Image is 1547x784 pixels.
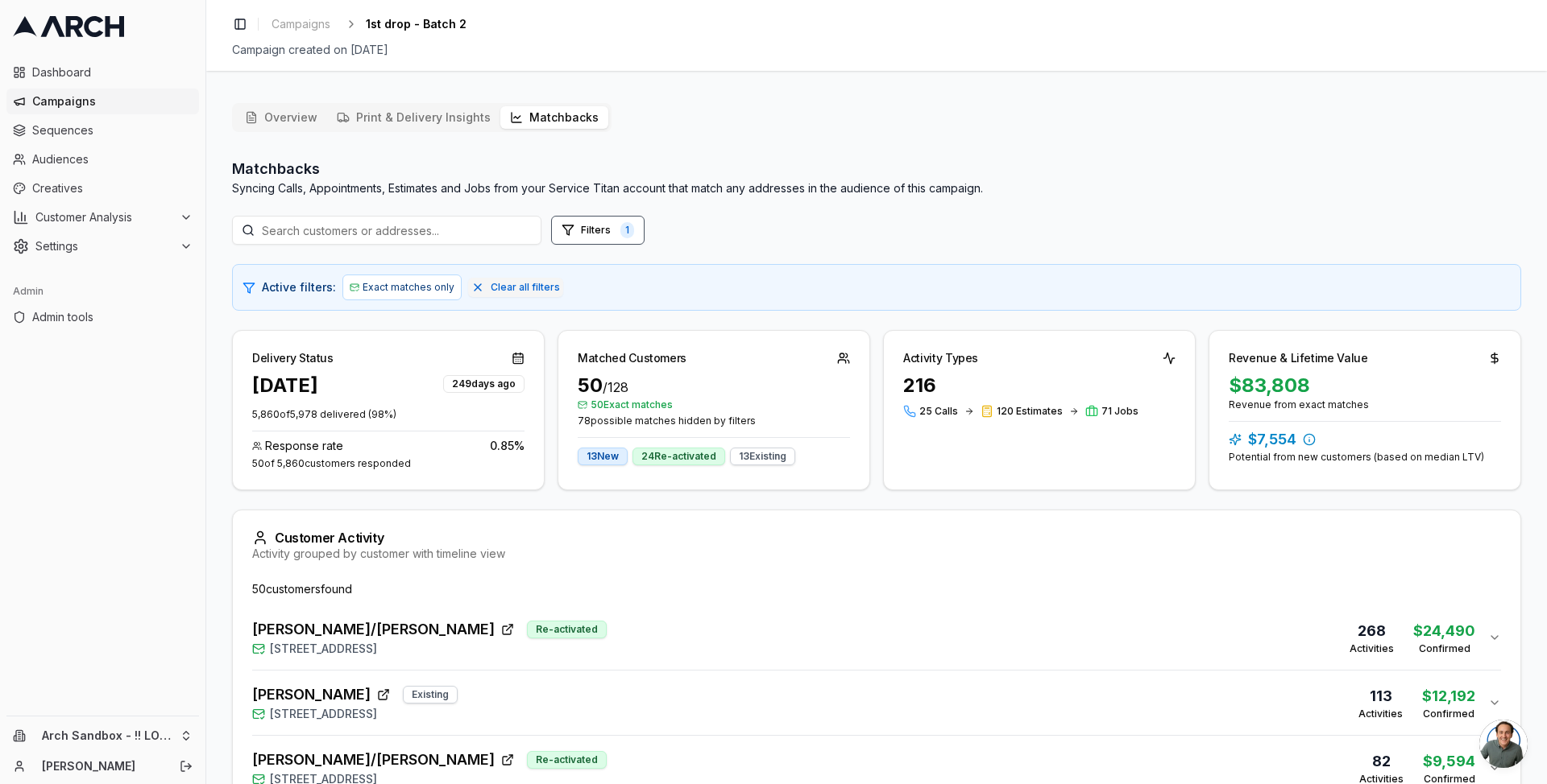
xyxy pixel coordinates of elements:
button: Open filters (1 active) [551,216,645,245]
div: 82 [1359,750,1404,773]
button: Print & Delivery Insights [327,106,500,129]
span: Active filters: [262,279,336,295]
div: 268 [1350,620,1394,642]
span: [PERSON_NAME]/[PERSON_NAME] [252,618,495,641]
div: 24 Re-activated [632,448,725,465]
a: Audiences [6,146,199,172]
div: 113 [1358,685,1403,708]
div: Activity grouped by customer with timeline view [252,546,1501,562]
button: Settings [6,233,199,259]
span: Sequences [32,122,193,138]
div: Activity Types [903,350,978,366]
span: 0.85 % [490,438,525,454]
span: Audiences [32,151,193,167]
div: Revenue & Lifetime Value [1229,350,1368,366]
span: Admin tools [32,309,193,325]
div: Campaign created on [DATE] [232,42,1521,58]
div: Existing [403,686,458,704]
span: Arch Sandbox - !! LOB=LIVE !! [42,728,173,743]
div: Confirmed [1413,642,1475,655]
div: 50 of 5,860 customers responded [252,457,525,470]
span: / 128 [603,379,628,395]
button: [PERSON_NAME]Existing[STREET_ADDRESS]113Activities$12,192Confirmed [252,671,1501,735]
p: 5,860 of 5,978 delivered ( 98 %) [252,408,525,421]
button: 249days ago [443,373,525,393]
div: Delivery Status [252,350,334,366]
span: [STREET_ADDRESS] [270,641,377,657]
span: Settings [35,238,173,254]
div: Customer Activity [252,530,1501,546]
span: [PERSON_NAME] [252,683,371,706]
div: $24,490 [1413,620,1475,642]
a: [PERSON_NAME] [42,758,162,774]
div: 216 [903,373,1176,398]
button: [PERSON_NAME]/[PERSON_NAME]Re-activated[STREET_ADDRESS]268Activities$24,490Confirmed [252,605,1501,670]
a: Open chat [1479,720,1528,768]
div: $7,554 [1229,428,1501,451]
h2: Matchbacks [232,158,983,180]
div: 50 customer s found [252,581,1501,597]
button: Log out [175,755,197,778]
span: 78 possible matches hidden by filters [578,415,850,427]
span: Dashboard [32,64,193,80]
a: Dashboard [6,60,199,85]
p: Syncing Calls, Appointments, Estimates and Jobs from your Service Titan account that match any ad... [232,180,983,196]
a: Admin tools [6,304,199,330]
div: Matched Customers [578,350,686,366]
span: [STREET_ADDRESS] [270,706,377,722]
div: Admin [6,279,199,304]
span: 50 Exact matches [578,398,850,411]
span: Campaigns [32,93,193,109]
button: Arch Sandbox - !! LOB=LIVE !! [6,723,199,749]
div: [DATE] [252,373,318,398]
a: Campaigns [6,89,199,114]
div: Confirmed [1422,708,1475,720]
span: Clear all filters [491,281,560,294]
span: Exact matches only [363,281,454,294]
div: Re-activated [527,621,607,638]
span: 1st drop - Batch 2 [366,16,467,32]
span: Campaigns [272,16,330,32]
div: 13 Existing [730,448,795,465]
span: 120 Estimates [997,405,1063,418]
input: Search customers or addresses... [232,216,541,245]
button: Clear all filters [468,278,563,297]
span: 25 Calls [919,405,958,418]
div: $12,192 [1422,685,1475,708]
span: 1 [620,222,634,238]
div: Activities [1358,708,1403,720]
a: Creatives [6,175,199,201]
div: Potential from new customers (based on median LTV) [1229,451,1501,464]
div: 13 New [578,448,628,465]
div: Revenue from exact matches [1229,398,1501,411]
a: Campaigns [265,13,337,35]
div: Activities [1350,642,1394,655]
span: Creatives [32,180,193,196]
nav: breadcrumb [265,13,467,35]
a: Sequences [6,118,199,143]
span: Response rate [265,438,343,454]
div: $9,594 [1423,750,1475,773]
div: 249 days ago [443,375,525,393]
button: Overview [235,106,327,129]
div: $83,808 [1229,373,1501,398]
div: Re-activated [527,751,607,769]
span: 71 Jobs [1101,405,1138,418]
span: Customer Analysis [35,209,173,225]
span: [PERSON_NAME]/[PERSON_NAME] [252,749,495,771]
button: Customer Analysis [6,204,199,230]
button: Matchbacks [500,106,608,129]
div: 50 [578,373,850,398]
